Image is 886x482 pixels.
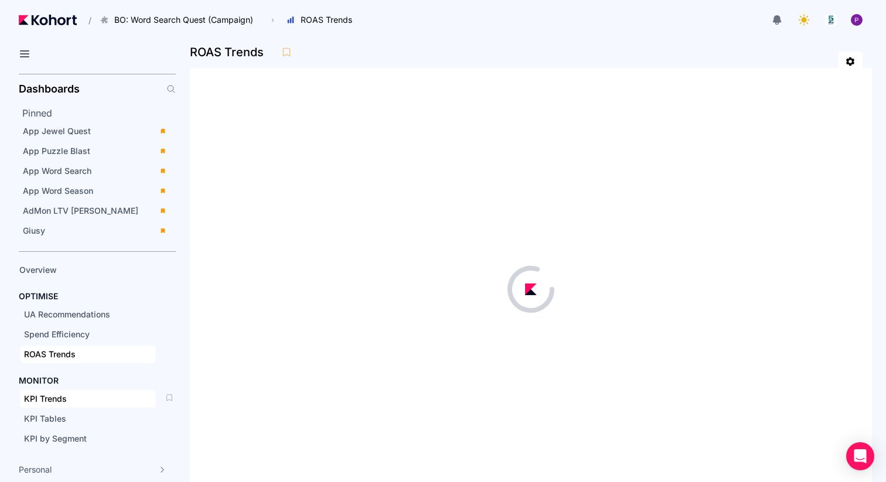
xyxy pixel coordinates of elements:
[20,410,156,428] a: KPI Tables
[20,306,156,323] a: UA Recommendations
[15,261,156,279] a: Overview
[24,349,76,359] span: ROAS Trends
[19,142,172,160] a: App Puzzle Blast
[280,10,364,30] button: ROAS Trends
[94,10,265,30] button: BO: Word Search Quest (Campaign)
[825,14,837,26] img: logo_logo_images_1_20240607072359498299_20240828135028712857.jpeg
[19,222,172,240] a: Giusy
[19,265,57,275] span: Overview
[24,413,66,423] span: KPI Tables
[846,442,874,470] div: Open Intercom Messenger
[19,15,77,25] img: Kohort logo
[20,430,156,447] a: KPI by Segment
[23,126,91,136] span: App Jewel Quest
[20,346,156,363] a: ROAS Trends
[23,166,91,176] span: App Word Search
[24,433,87,443] span: KPI by Segment
[269,15,277,25] span: ›
[23,225,45,235] span: Giusy
[114,14,253,26] span: BO: Word Search Quest (Campaign)
[301,14,352,26] span: ROAS Trends
[19,464,52,476] span: Personal
[23,186,93,196] span: App Word Season
[20,390,156,408] a: KPI Trends
[19,182,172,200] a: App Word Season
[24,329,90,339] span: Spend Efficiency
[19,290,58,302] h4: OPTIMISE
[24,394,67,404] span: KPI Trends
[24,309,110,319] span: UA Recommendations
[22,106,176,120] h2: Pinned
[19,202,172,220] a: AdMon LTV [PERSON_NAME]
[20,326,156,343] a: Spend Efficiency
[19,84,80,94] h2: Dashboards
[23,146,90,156] span: App Puzzle Blast
[19,375,59,387] h4: MONITOR
[79,14,91,26] span: /
[19,162,172,180] a: App Word Search
[19,122,172,140] a: App Jewel Quest
[190,46,271,58] h3: ROAS Trends
[23,206,138,216] span: AdMon LTV [PERSON_NAME]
